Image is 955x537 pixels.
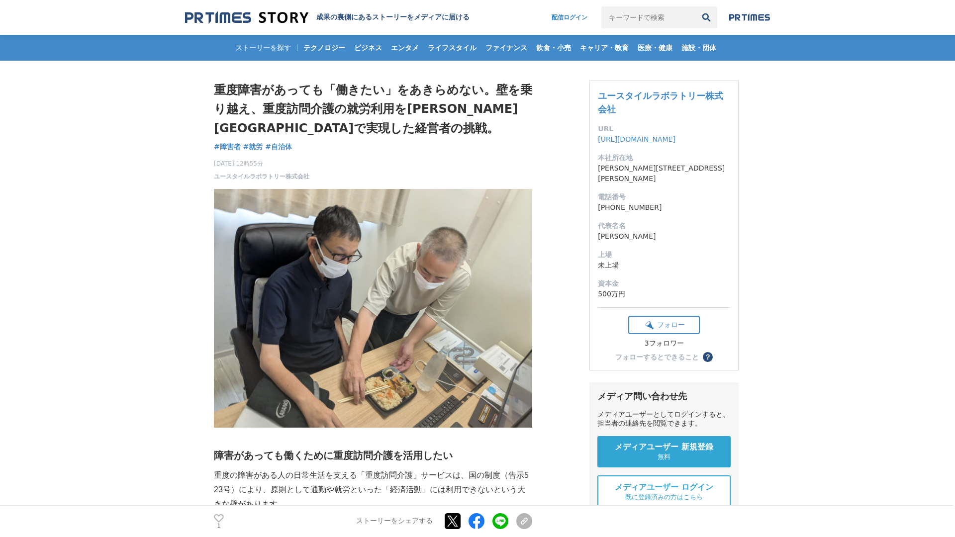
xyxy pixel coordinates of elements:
[598,153,730,163] dt: 本社所在地
[387,43,423,52] span: エンタメ
[532,43,575,52] span: 飲食・小売
[598,124,730,134] dt: URL
[299,43,349,52] span: テクノロジー
[243,142,263,152] a: #就労
[214,189,532,428] img: thumbnail_3abf36a0-8a53-11f0-8963-955a18db2c3c.jpg
[214,142,241,151] span: #障害者
[424,43,480,52] span: ライフスタイル
[265,142,292,151] span: #自治体
[356,517,433,526] p: ストーリーをシェアする
[598,221,730,231] dt: 代表者名
[350,35,386,61] a: ビジネス
[598,250,730,260] dt: 上場
[703,352,713,362] button: ？
[597,436,731,467] a: メディアユーザー 新規登録 無料
[214,81,532,138] h1: 重度障害があっても「働きたい」をあきらめない。壁を乗り越え、重度訪問介護の就労利用を[PERSON_NAME][GEOGRAPHIC_DATA]で実現した経営者の挑戦。
[598,260,730,270] dd: 未上場
[615,482,713,493] span: メディアユーザー ログイン
[481,43,531,52] span: ファイナンス
[628,339,700,348] div: 3フォロワー
[214,447,532,463] h2: 障害があっても働くために重度訪問介護を活用したい
[598,289,730,299] dd: 500万円
[695,6,717,28] button: 検索
[598,278,730,289] dt: 資本金
[185,11,470,24] a: 成果の裏側にあるストーリーをメディアに届ける 成果の裏側にあるストーリーをメディアに届ける
[677,35,720,61] a: 施設・団体
[597,390,731,402] div: メディア問い合わせ先
[704,354,711,360] span: ？
[615,442,713,452] span: メディアユーザー 新規登録
[729,13,770,21] img: prtimes
[598,163,730,184] dd: [PERSON_NAME][STREET_ADDRESS][PERSON_NAME]
[597,475,731,509] a: メディアユーザー ログイン 既に登録済みの方はこちら
[481,35,531,61] a: ファイナンス
[658,452,670,461] span: 無料
[625,493,703,502] span: 既に登録済みの方はこちら
[265,142,292,152] a: #自治体
[214,524,224,529] p: 1
[598,231,730,242] dd: [PERSON_NAME]
[214,159,309,168] span: [DATE] 12時55分
[424,35,480,61] a: ライフスタイル
[185,11,308,24] img: 成果の裏側にあるストーリーをメディアに届ける
[387,35,423,61] a: エンタメ
[299,35,349,61] a: テクノロジー
[576,35,633,61] a: キャリア・教育
[601,6,695,28] input: キーワードで検索
[677,43,720,52] span: 施設・団体
[598,202,730,213] dd: [PHONE_NUMBER]
[316,13,470,22] h2: 成果の裏側にあるストーリーをメディアに届ける
[542,6,597,28] a: 配信ログイン
[350,43,386,52] span: ビジネス
[598,135,675,143] a: [URL][DOMAIN_NAME]
[243,142,263,151] span: #就労
[214,468,532,511] p: 重度の障害がある人の日常生活を支える「重度訪問介護」サービスは、国の制度（告示523号）により、原則として通勤や就労といった「経済活動」には利用できないという大きな壁があります。
[598,90,723,114] a: ユースタイルラボラトリー株式会社
[634,43,676,52] span: 医療・健康
[532,35,575,61] a: 飲食・小売
[576,43,633,52] span: キャリア・教育
[597,410,731,428] div: メディアユーザーとしてログインすると、担当者の連絡先を閲覧できます。
[214,172,309,181] a: ユースタイルラボラトリー株式会社
[615,354,699,360] div: フォローするとできること
[628,316,700,334] button: フォロー
[598,192,730,202] dt: 電話番号
[634,35,676,61] a: 医療・健康
[214,142,241,152] a: #障害者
